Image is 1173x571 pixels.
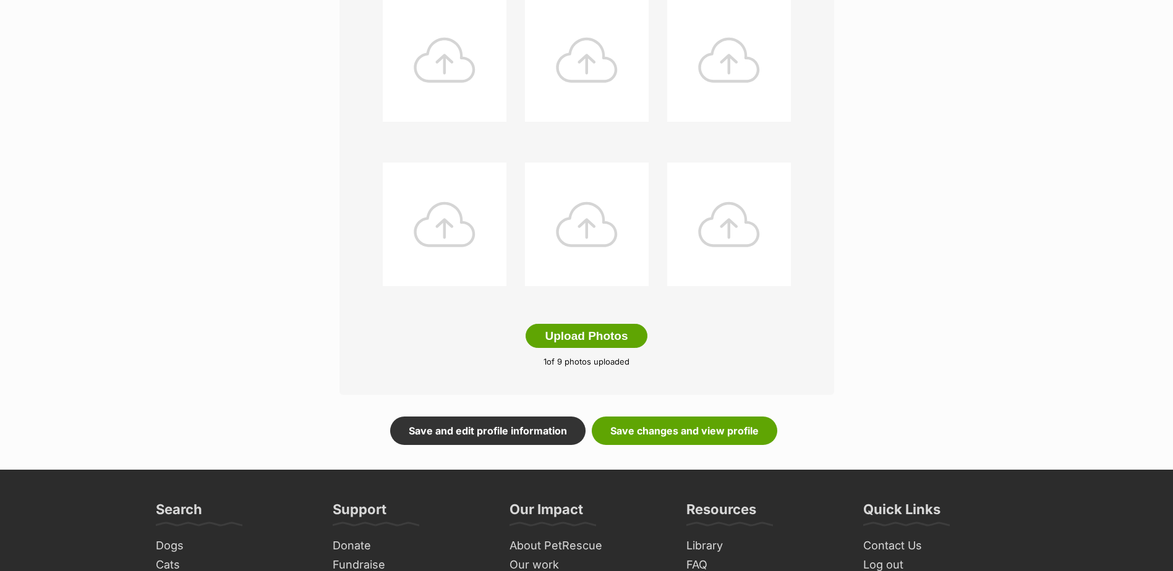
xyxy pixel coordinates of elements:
h3: Our Impact [510,501,583,525]
a: Save changes and view profile [592,417,777,445]
a: Save and edit profile information [390,417,586,445]
a: Library [681,536,846,556]
h3: Quick Links [863,501,941,525]
h3: Support [333,501,386,525]
p: of 9 photos uploaded [358,356,816,368]
a: About PetRescue [505,536,669,556]
a: Dogs [151,536,315,556]
h3: Search [156,501,202,525]
a: Contact Us [858,536,1023,556]
span: 1 [544,357,547,366]
button: Upload Photos [526,324,647,349]
a: Donate [328,536,492,556]
h3: Resources [686,501,756,525]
